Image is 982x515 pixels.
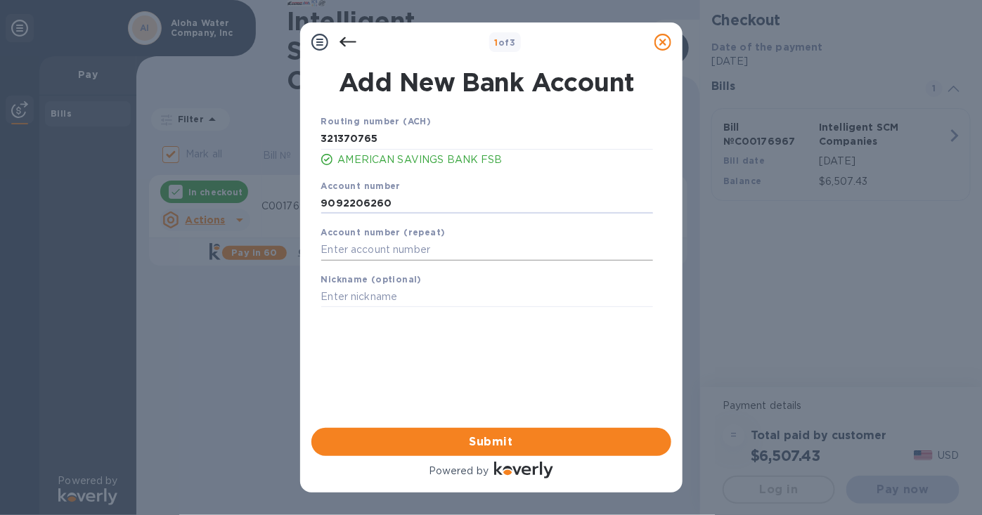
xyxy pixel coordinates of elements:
[429,464,489,478] p: Powered by
[311,428,671,456] button: Submit
[313,67,661,97] h1: Add New Bank Account
[323,433,660,450] span: Submit
[494,462,553,478] img: Logo
[321,227,446,237] b: Account number (repeat)
[321,274,422,285] b: Nickname (optional)
[495,37,498,48] span: 1
[321,193,653,214] input: Enter account number
[321,240,653,261] input: Enter account number
[338,152,653,167] p: AMERICAN SAVINGS BANK FSB
[495,37,516,48] b: of 3
[321,181,401,191] b: Account number
[321,129,653,150] input: Enter routing number
[321,287,653,308] input: Enter nickname
[321,116,432,126] b: Routing number (ACH)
